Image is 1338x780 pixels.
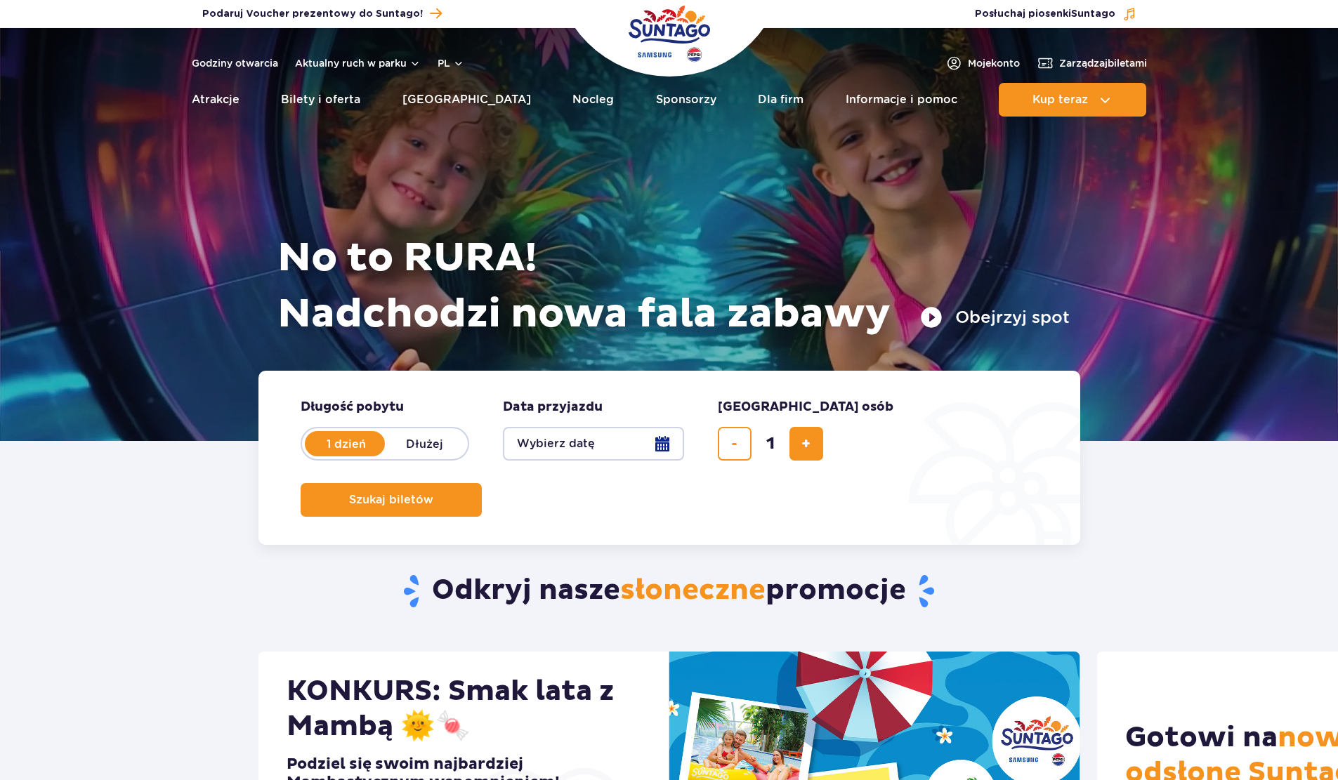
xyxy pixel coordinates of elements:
[1071,9,1115,19] span: Suntago
[945,55,1020,72] a: Mojekonto
[754,427,787,461] input: liczba biletów
[1032,93,1088,106] span: Kup teraz
[1037,55,1147,72] a: Zarządzajbiletami
[656,83,716,117] a: Sponsorzy
[192,56,278,70] a: Godziny otwarcia
[438,56,464,70] button: pl
[620,573,766,608] span: słoneczne
[202,7,423,21] span: Podaruj Voucher prezentowy do Suntago!
[192,83,240,117] a: Atrakcje
[295,58,421,69] button: Aktualny ruch w parku
[975,7,1136,21] button: Posłuchaj piosenkiSuntago
[1059,56,1147,70] span: Zarządzaj biletami
[301,399,404,416] span: Długość pobytu
[718,399,893,416] span: [GEOGRAPHIC_DATA] osób
[402,83,531,117] a: [GEOGRAPHIC_DATA]
[758,83,804,117] a: Dla firm
[306,429,386,458] label: 1 dzień
[572,83,614,117] a: Nocleg
[968,56,1020,70] span: Moje konto
[301,483,482,517] button: Szukaj biletów
[503,399,603,416] span: Data przyjazdu
[258,371,1080,545] form: Planowanie wizyty w Park of Poland
[277,230,1070,343] h1: No to RURA! Nadchodzi nowa fala zabawy
[202,4,442,23] a: Podaruj Voucher prezentowy do Suntago!
[349,494,433,506] span: Szukaj biletów
[503,427,684,461] button: Wybierz datę
[789,427,823,461] button: dodaj bilet
[281,83,360,117] a: Bilety i oferta
[385,429,465,458] label: Dłużej
[258,573,1080,609] h2: Odkryj nasze promocje
[718,427,752,461] button: usuń bilet
[999,83,1146,117] button: Kup teraz
[287,674,641,744] h2: KONKURS: Smak lata z Mambą 🌞🍬
[975,7,1115,21] span: Posłuchaj piosenki
[846,83,957,117] a: Informacje i pomoc
[920,306,1070,329] button: Obejrzyj spot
